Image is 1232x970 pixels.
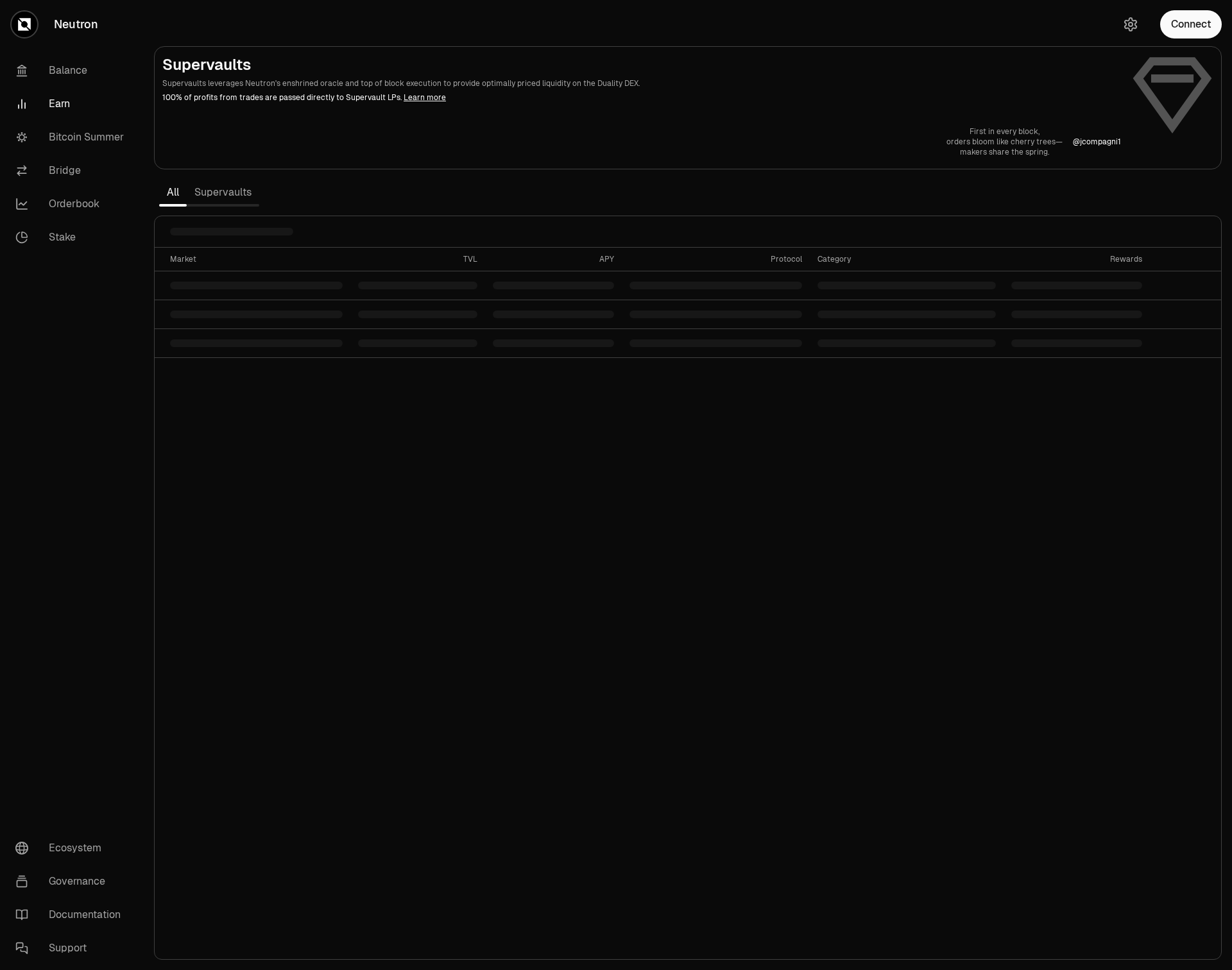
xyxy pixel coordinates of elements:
[1011,254,1142,264] div: Rewards
[1073,137,1121,147] a: @jcompagni1
[946,147,1063,157] p: makers share the spring.
[5,221,139,254] a: Stake
[159,180,187,205] a: All
[5,121,139,154] a: Bitcoin Summer
[358,254,477,264] div: TVL
[817,254,996,264] div: Category
[170,254,343,264] div: Market
[162,78,1121,89] p: Supervaults leverages Neutron's enshrined oracle and top of block execution to provide optimally ...
[629,254,802,264] div: Protocol
[1160,10,1222,38] button: Connect
[493,254,614,264] div: APY
[5,54,139,87] a: Balance
[946,137,1063,147] p: orders bloom like cherry trees—
[5,898,139,932] a: Documentation
[5,154,139,187] a: Bridge
[946,126,1063,137] p: First in every block,
[162,55,1121,75] h2: Supervaults
[5,87,139,121] a: Earn
[404,92,446,103] a: Learn more
[946,126,1063,157] a: First in every block,orders bloom like cherry trees—makers share the spring.
[5,831,139,865] a: Ecosystem
[5,187,139,221] a: Orderbook
[187,180,259,205] a: Supervaults
[1073,137,1121,147] p: @ jcompagni1
[5,932,139,965] a: Support
[162,92,1121,103] p: 100% of profits from trades are passed directly to Supervault LPs.
[5,865,139,898] a: Governance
